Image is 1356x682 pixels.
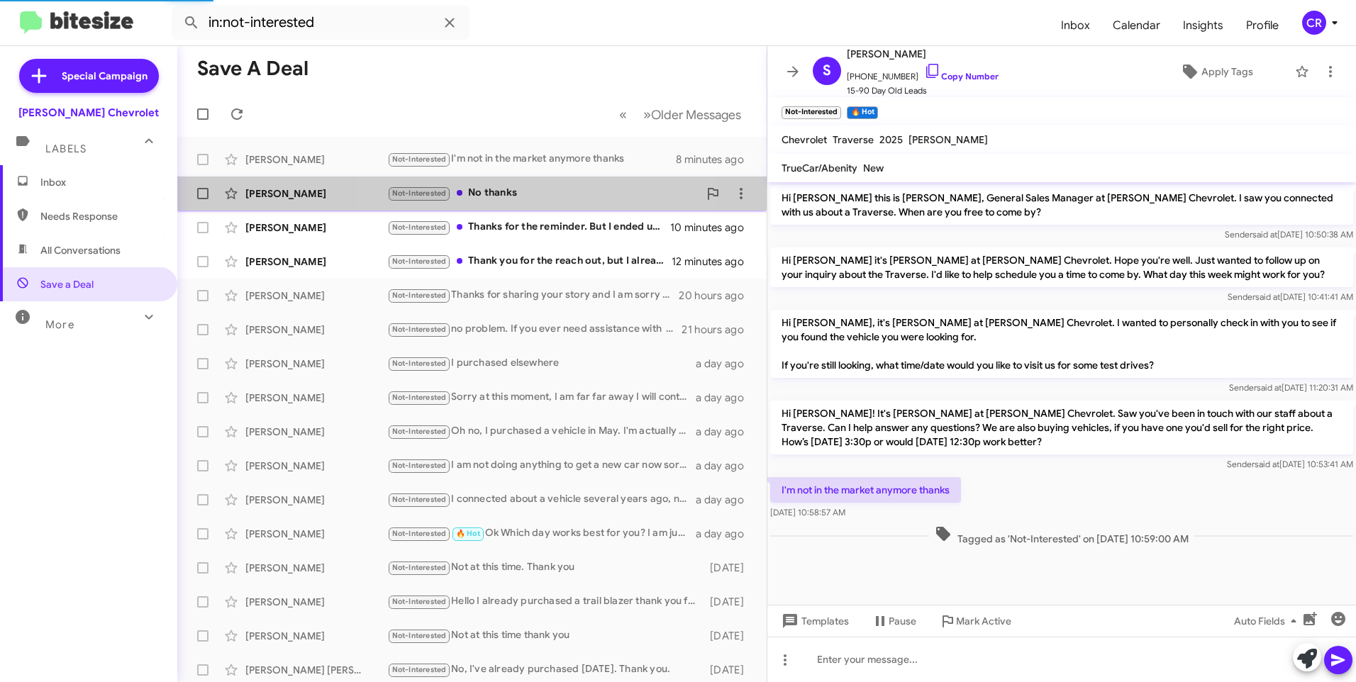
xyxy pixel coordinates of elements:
span: Not-Interested [392,461,447,470]
span: Tagged as 'Not-Interested' on [DATE] 10:59:00 AM [929,525,1194,546]
button: Apply Tags [1144,59,1288,84]
div: [PERSON_NAME] [245,255,387,269]
div: a day ago [696,357,755,371]
span: Not-Interested [392,597,447,606]
div: No, I've already purchased [DATE]. Thank you. [387,661,704,678]
h1: Save a Deal [197,57,309,80]
span: Not-Interested [392,291,447,300]
div: [DATE] [704,561,755,575]
div: I purchased elsewhere [387,355,696,371]
span: [PHONE_NUMBER] [847,62,999,84]
span: Older Messages [651,107,741,123]
div: I'm not in the market anymore thanks [387,151,676,167]
span: Needs Response [40,209,161,223]
span: More [45,318,74,331]
span: All Conversations [40,243,121,257]
p: I'm not in the market anymore thanks [770,477,961,503]
div: [DATE] [704,629,755,643]
span: 15-90 Day Old Leads [847,84,999,98]
span: Not-Interested [392,529,447,538]
span: Not-Interested [392,359,447,368]
span: Sender [DATE] 10:53:41 AM [1227,459,1353,469]
div: [PERSON_NAME] [PERSON_NAME] [245,663,387,677]
div: Ok Which day works best for you? I am just not here on Tuesdays [387,525,696,542]
div: [PERSON_NAME] [245,289,387,303]
span: Apply Tags [1201,59,1253,84]
div: [PERSON_NAME] [245,220,387,235]
div: 10 minutes ago [670,220,755,235]
span: New [863,162,884,174]
button: Mark Active [928,608,1023,634]
input: Search [172,6,469,40]
span: » [643,106,651,123]
span: Not-Interested [392,257,447,266]
span: 🔥 Hot [456,529,480,538]
div: [PERSON_NAME] [245,629,387,643]
span: said at [1255,459,1279,469]
span: TrueCar/Abenity [782,162,857,174]
span: Not-Interested [392,631,447,640]
span: Pause [889,608,916,634]
div: Thanks for the reminder. But I ended up buying my leased Cherokee from Dover Dodge. 😃 [387,219,670,235]
span: Not-Interested [392,393,447,402]
div: 12 minutes ago [672,255,755,269]
div: Not at this time. Thank you [387,559,704,576]
small: Not-Interested [782,106,841,119]
button: Pause [860,608,928,634]
span: Not-Interested [392,495,447,504]
span: Labels [45,142,87,155]
span: said at [1257,382,1282,393]
span: said at [1252,229,1277,240]
div: no problem. If you ever need assistance with your next purchase just feel free to text, call or e... [387,321,682,337]
a: Calendar [1101,5,1172,46]
button: Templates [767,608,860,634]
span: Not-Interested [392,223,447,232]
div: [PERSON_NAME] [245,391,387,405]
div: Not at this time thank you [387,627,704,644]
span: Auto Fields [1234,608,1302,634]
span: Not-Interested [392,563,447,572]
span: Special Campaign [62,69,148,83]
span: S [823,60,831,82]
span: Not-Interested [392,427,447,436]
span: [PERSON_NAME] [908,133,988,146]
div: Hello I already purchased a trail blazer thank you for keeping in touch [387,593,704,610]
div: 8 minutes ago [676,152,755,167]
span: said at [1255,291,1280,302]
nav: Page navigation example [611,100,750,129]
div: [DATE] [704,595,755,609]
div: [PERSON_NAME] [245,459,387,473]
p: Hi [PERSON_NAME]! It's [PERSON_NAME] at [PERSON_NAME] Chevrolet. Saw you've been in touch with ou... [770,401,1353,454]
div: Thank you for the reach out, but I already bought a new available Dodge ram thank you [387,253,672,269]
span: 2025 [879,133,903,146]
div: a day ago [696,459,755,473]
p: Hi [PERSON_NAME] it's [PERSON_NAME] at [PERSON_NAME] Chevrolet. Hope you're well. Just wanted to ... [770,247,1353,287]
div: I am not doing anything to get a new car now sorry have a great day [387,457,696,474]
button: CR [1290,11,1340,35]
span: Chevrolet [782,133,827,146]
div: [PERSON_NAME] [245,493,387,507]
div: a day ago [696,425,755,439]
div: 20 hours ago [679,289,755,303]
div: [PERSON_NAME] [245,595,387,609]
span: Sender [DATE] 10:50:38 AM [1225,229,1353,240]
div: [PERSON_NAME] [245,152,387,167]
div: I connected about a vehicle several years ago, not recently [387,491,696,508]
span: Save a Deal [40,277,94,291]
span: [PERSON_NAME] [847,45,999,62]
div: a day ago [696,493,755,507]
button: Auto Fields [1223,608,1313,634]
p: Hi [PERSON_NAME], it's [PERSON_NAME] at [PERSON_NAME] Chevrolet. I wanted to personally check in ... [770,310,1353,378]
span: Not-Interested [392,155,447,164]
div: [DATE] [704,663,755,677]
a: Profile [1235,5,1290,46]
div: 21 hours ago [682,323,755,337]
div: [PERSON_NAME] [245,561,387,575]
p: Hi [PERSON_NAME] this is [PERSON_NAME], General Sales Manager at [PERSON_NAME] Chevrolet. I saw y... [770,185,1353,225]
button: Previous [611,100,635,129]
div: a day ago [696,391,755,405]
a: Inbox [1050,5,1101,46]
span: Not-Interested [392,665,447,674]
